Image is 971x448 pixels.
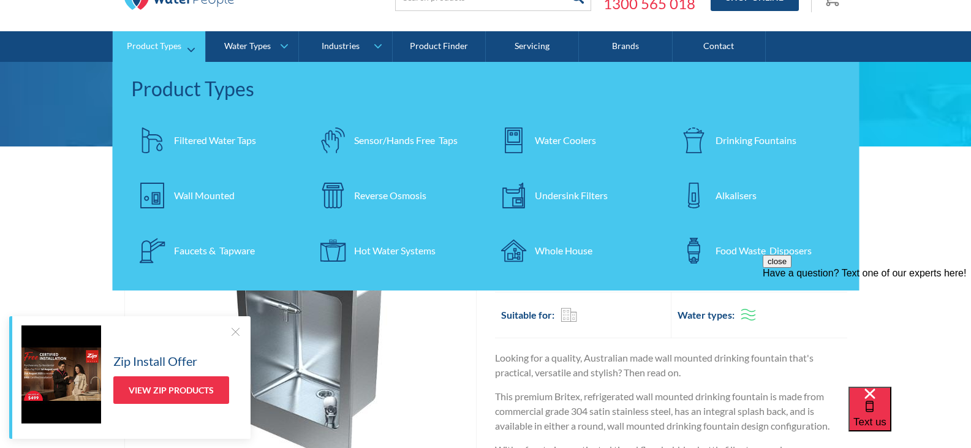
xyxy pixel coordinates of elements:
[492,119,660,162] a: Water Coolers
[311,174,480,217] a: Reverse Osmosis
[174,133,256,148] div: Filtered Water Taps
[354,243,436,258] div: Hot Water Systems
[492,174,660,217] a: Undersink Filters
[174,243,255,258] div: Faucets & Tapware
[579,31,672,62] a: Brands
[127,41,181,51] div: Product Types
[21,325,101,423] img: Zip Install Offer
[673,31,766,62] a: Contact
[495,351,847,380] p: Looking for a quality, Australian made wall mounted drinking fountain that's practical, versatile...
[311,229,480,272] a: Hot Water Systems
[224,41,271,51] div: Water Types
[131,229,300,272] a: Faucets & Tapware
[322,41,360,51] div: Industries
[113,376,229,404] a: View Zip Products
[673,174,841,217] a: Alkalisers
[354,133,458,148] div: Sensor/Hands Free Taps
[535,243,592,258] div: Whole House
[354,188,426,203] div: Reverse Osmosis
[501,308,554,322] h2: Suitable for:
[131,119,300,162] a: Filtered Water Taps
[673,229,841,272] a: Food Waste Disposers
[535,133,596,148] div: Water Coolers
[495,389,847,433] p: This premium Britex, refrigerated wall mounted drinking fountain is made from commercial grade 30...
[299,31,391,62] a: Industries
[716,133,796,148] div: Drinking Fountains
[113,352,197,370] h5: Zip Install Offer
[673,119,841,162] a: Drinking Fountains
[206,31,298,62] a: Water Types
[131,174,300,217] a: Wall Mounted
[174,188,235,203] div: Wall Mounted
[678,308,735,322] h2: Water types:
[311,119,480,162] a: Sensor/Hands Free Taps
[716,243,812,258] div: Food Waste Disposers
[848,387,971,448] iframe: podium webchat widget bubble
[113,31,205,62] a: Product Types
[113,62,860,290] nav: Product Types
[131,74,841,104] div: Product Types
[763,255,971,402] iframe: podium webchat widget prompt
[486,31,579,62] a: Servicing
[535,188,608,203] div: Undersink Filters
[716,188,757,203] div: Alkalisers
[393,31,486,62] a: Product Finder
[492,229,660,272] a: Whole House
